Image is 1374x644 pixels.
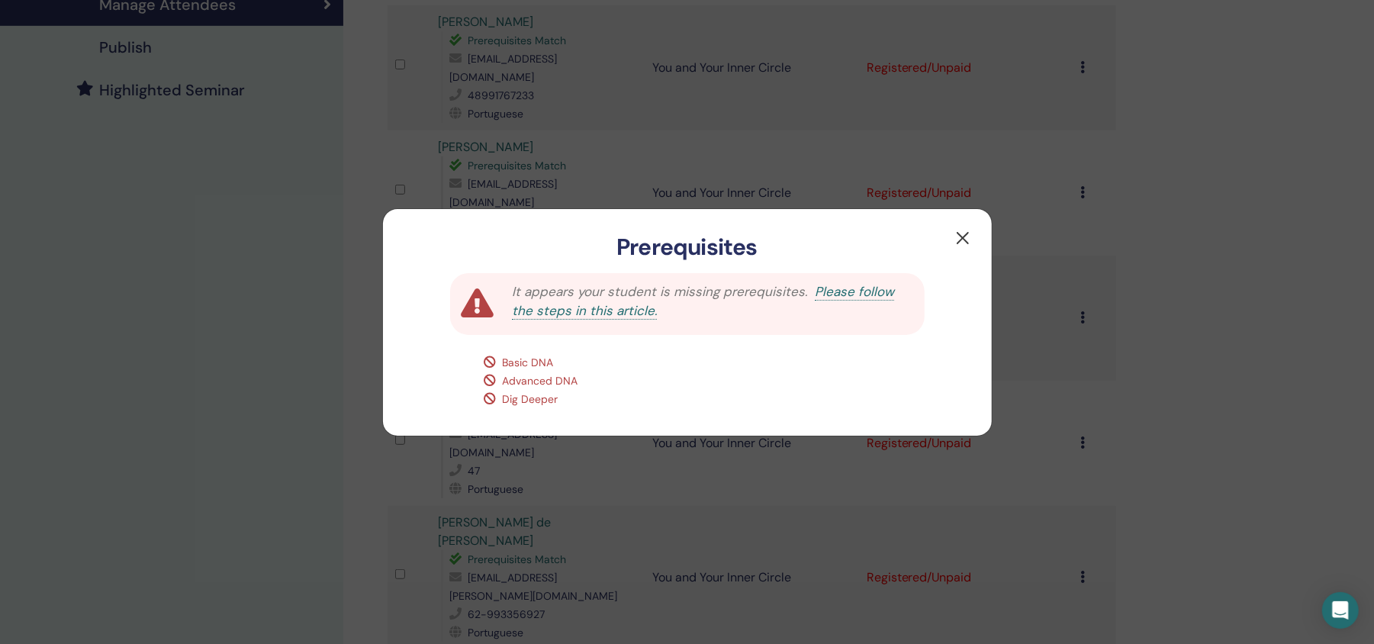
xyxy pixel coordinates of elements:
h3: Prerequisites [407,233,967,261]
span: Basic DNA [503,356,554,369]
span: It appears your student is missing prerequisites. [512,283,807,300]
div: Open Intercom Messenger [1322,592,1359,629]
span: Dig Deeper [503,392,558,406]
span: Advanced DNA [503,374,578,388]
